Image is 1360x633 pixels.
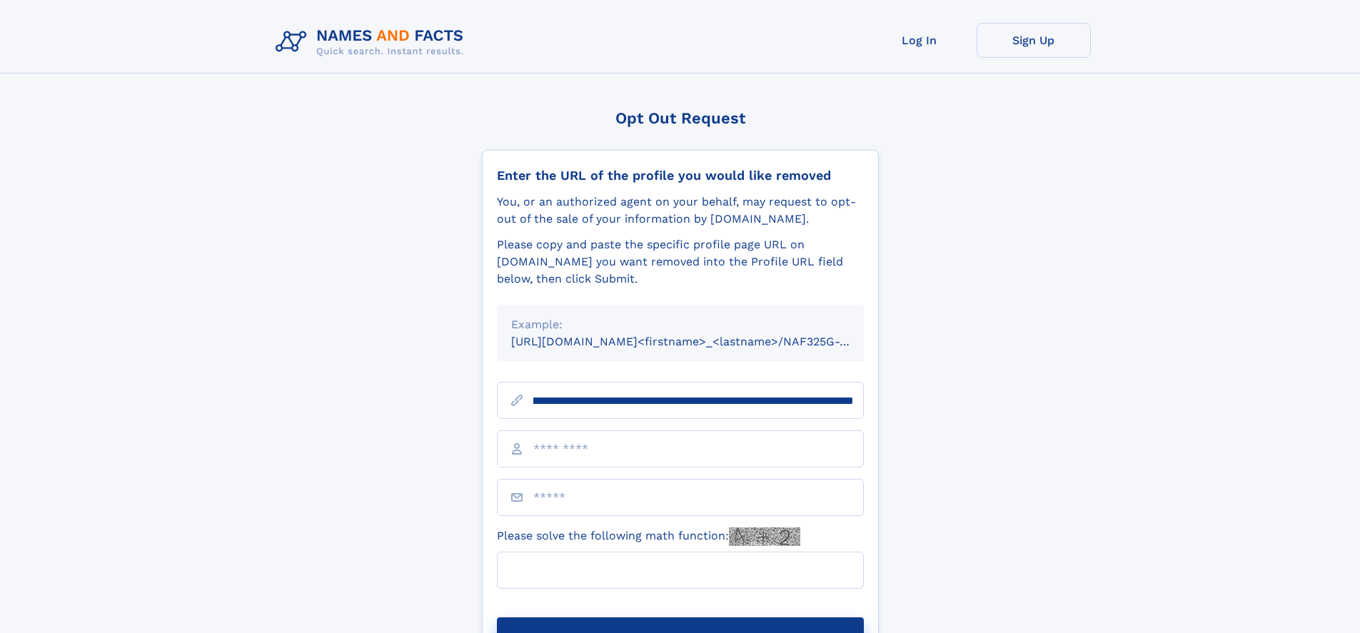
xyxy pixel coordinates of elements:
[270,23,475,61] img: Logo Names and Facts
[482,109,879,127] div: Opt Out Request
[497,527,800,546] label: Please solve the following math function:
[497,193,864,228] div: You, or an authorized agent on your behalf, may request to opt-out of the sale of your informatio...
[862,23,977,58] a: Log In
[497,236,864,288] div: Please copy and paste the specific profile page URL on [DOMAIN_NAME] you want removed into the Pr...
[511,316,850,333] div: Example:
[977,23,1091,58] a: Sign Up
[497,168,864,183] div: Enter the URL of the profile you would like removed
[511,335,891,348] small: [URL][DOMAIN_NAME]<firstname>_<lastname>/NAF325G-xxxxxxxx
